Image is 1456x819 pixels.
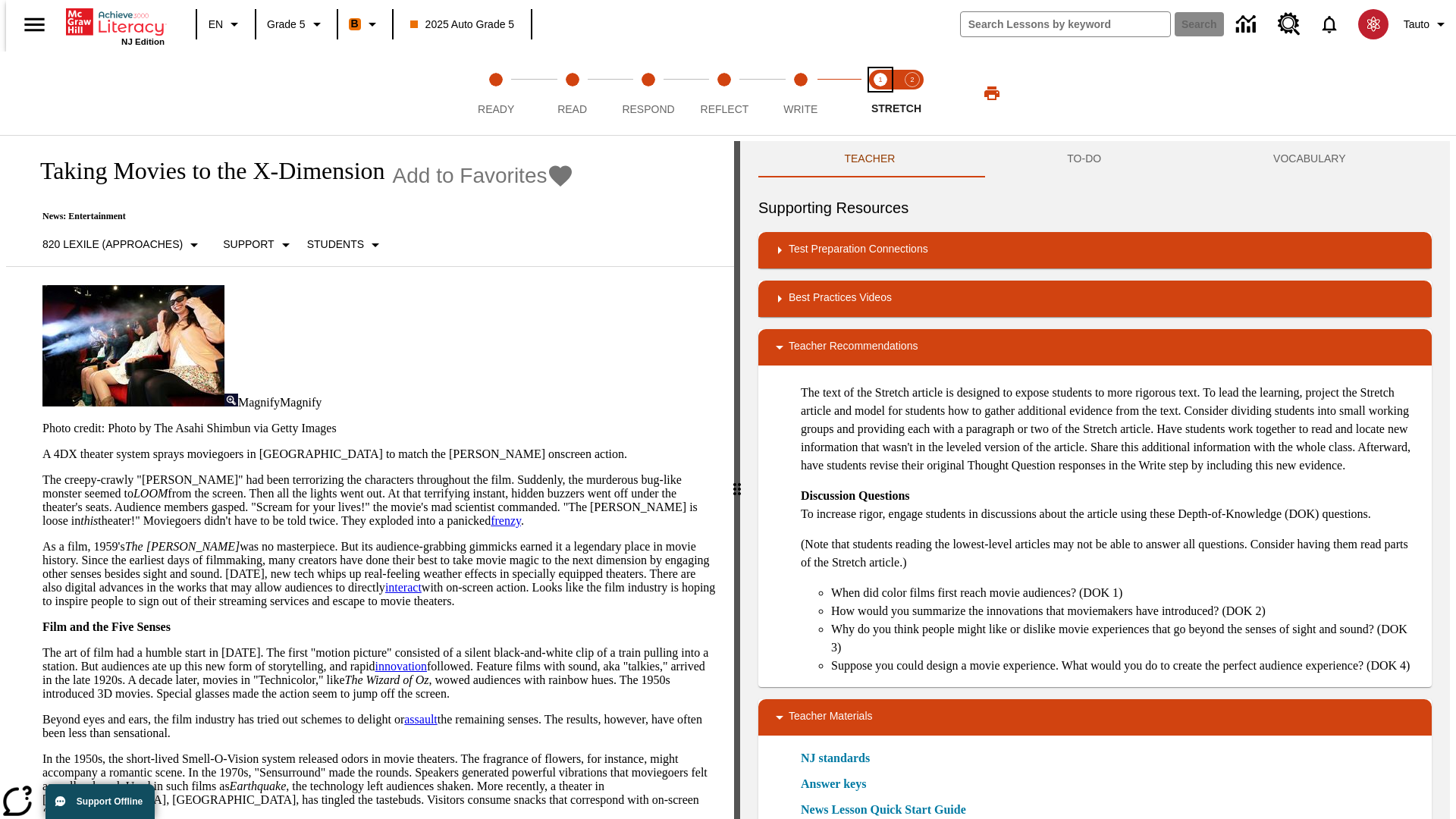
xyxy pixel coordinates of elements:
button: Profile/Settings [1398,11,1456,38]
p: The text of the Stretch article is designed to expose students to more rigorous text. To lead the... [801,384,1420,475]
button: Ready step 1 of 5 [452,52,540,135]
input: search field [961,12,1170,36]
em: The Wizard of Oz [345,673,429,686]
p: To increase rigor, engage students in discussions about the article using these Depth-of-Knowledg... [801,487,1420,523]
div: Test Preparation Connections [758,232,1432,268]
div: Teacher Recommendations [758,329,1432,366]
strong: Film and the Five Senses [42,620,171,633]
a: frenzy [491,514,521,527]
button: Scaffolds, Support [217,231,300,259]
p: Students [307,237,364,253]
h6: Supporting Resources [758,196,1432,220]
text: 1 [878,76,882,83]
p: A 4DX theater system sprays moviegoers in [GEOGRAPHIC_DATA] to match the [PERSON_NAME] onscreen a... [42,447,716,461]
span: Grade 5 [267,17,306,33]
span: Tauto [1404,17,1429,33]
a: News Lesson Quick Start Guide, Will open in new browser window or tab [801,801,966,819]
button: VOCABULARY [1188,141,1432,177]
button: Select a new avatar [1349,5,1398,44]
li: How would you summarize the innovations that moviemakers have introduced? (DOK 2) [831,602,1420,620]
button: Grade: Grade 5, Select a grade [261,11,332,38]
em: Earthquake [230,780,287,792]
button: Read step 2 of 5 [528,52,616,135]
p: Photo credit: Photo by The Asahi Shimbun via Getty Images [42,422,716,435]
a: NJ standards [801,749,879,767]
div: Instructional Panel Tabs [758,141,1432,177]
span: STRETCH [871,102,921,115]
em: this [80,514,98,527]
span: Support Offline [77,796,143,807]
span: 2025 Auto Grade 5 [410,17,515,33]
p: Teacher Materials [789,708,873,726]
p: 820 Lexile (Approaches) [42,237,183,253]
span: Read [557,103,587,115]
li: Why do you think people might like or dislike movie experiences that go beyond the senses of sigh... [831,620,1420,657]
em: LOOM [133,487,168,500]
a: interact [385,581,422,594]
button: TO-DO [981,141,1188,177]
span: Reflect [701,103,749,115]
span: B [351,14,359,33]
span: EN [209,17,223,33]
p: The creepy-crawly "[PERSON_NAME]" had been terrorizing the characters throughout the film. Sudden... [42,473,716,528]
a: Answer keys, Will open in new browser window or tab [801,775,866,793]
div: activity [740,141,1450,819]
li: When did color films first reach movie audiences? (DOK 1) [831,584,1420,602]
img: Magnify [224,394,238,406]
button: Add to Favorites - Taking Movies to the X-Dimension [393,162,575,189]
span: Respond [622,103,674,115]
div: Teacher Materials [758,699,1432,736]
div: Press Enter or Spacebar and then press right and left arrow keys to move the slider [734,141,740,819]
img: avatar image [1358,9,1389,39]
button: Write step 5 of 5 [757,52,845,135]
p: Best Practices Videos [789,290,892,308]
a: Data Center [1227,4,1269,45]
span: Magnify [280,396,322,409]
span: Write [783,103,817,115]
button: Teacher [758,141,981,177]
button: Stretch Read step 1 of 2 [858,52,902,135]
a: Notifications [1310,5,1349,44]
p: Teacher Recommendations [789,338,918,356]
a: Resource Center, Will open in new tab [1269,4,1310,45]
img: Panel in front of the seats sprays water mist to the happy audience at a 4DX-equipped theater. [42,285,224,406]
span: Add to Favorites [393,164,548,188]
span: Magnify [238,396,280,409]
p: News: Entertainment [24,211,574,222]
div: Home [66,5,165,46]
strong: Discussion Questions [801,489,910,502]
button: Reflect step 4 of 5 [680,52,768,135]
a: assault [404,713,438,726]
div: reading [6,141,734,811]
button: Select Student [301,231,391,259]
text: 2 [910,76,914,83]
div: Best Practices Videos [758,281,1432,317]
button: Respond step 3 of 5 [604,52,692,135]
span: NJ Edition [121,37,165,46]
p: The art of film had a humble start in [DATE]. The first "motion picture" consisted of a silent bl... [42,646,716,701]
li: Suppose you could design a movie experience. What would you do to create the perfect audience exp... [831,657,1420,675]
button: Boost Class color is orange. Change class color [343,11,388,38]
a: innovation [375,660,427,673]
button: Open side menu [12,2,57,47]
button: Select Lexile, 820 Lexile (Approaches) [36,231,209,259]
p: (Note that students reading the lowest-level articles may not be able to answer all questions. Co... [801,535,1420,572]
h1: Taking Movies to the X-Dimension [24,157,385,185]
p: Test Preparation Connections [789,241,928,259]
em: The [PERSON_NAME] [125,540,240,553]
span: Ready [478,103,514,115]
button: Support Offline [45,784,155,819]
button: Language: EN, Select a language [202,11,250,38]
p: As a film, 1959's was no masterpiece. But its audience-grabbing gimmicks earned it a legendary pl... [42,540,716,608]
p: Support [223,237,274,253]
p: Beyond eyes and ears, the film industry has tried out schemes to delight or the remaining senses.... [42,713,716,740]
button: Stretch Respond step 2 of 2 [890,52,934,135]
button: Print [968,80,1016,107]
